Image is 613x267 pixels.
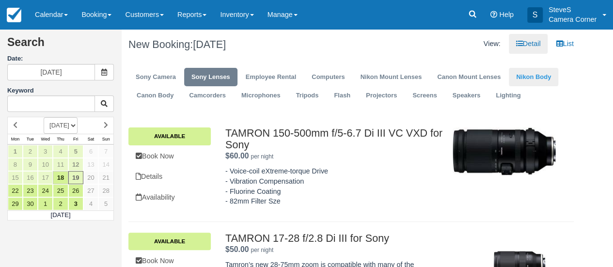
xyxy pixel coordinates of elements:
[184,68,237,87] a: Sony Lenses
[509,68,558,87] a: Nikon Body
[405,86,444,105] a: Screens
[251,247,273,253] em: per night
[490,11,497,18] i: Help
[353,68,429,87] a: Nikon Mount Lenses
[304,68,352,87] a: Computers
[23,171,38,184] a: 16
[182,86,233,105] a: Camcorders
[476,34,508,54] li: View:
[53,134,68,144] th: Thu
[238,68,303,87] a: Employee Rental
[83,171,98,184] a: 20
[53,184,68,197] a: 25
[53,197,68,210] a: 2
[23,158,38,171] a: 9
[38,145,53,158] a: 3
[549,15,597,24] p: Camera Corner
[225,127,445,151] h2: TAMRON 150-500mm f/5-6.7 Di III VC VXD for Sony
[8,134,23,144] th: Mon
[488,86,528,105] a: Lighting
[225,152,249,160] strong: Price: $60
[445,86,488,105] a: Speakers
[83,184,98,197] a: 27
[128,188,211,207] a: Availability
[225,233,445,244] h2: TAMRON 17-28 f/2.8 Di III for Sony
[7,8,21,22] img: checkfront-main-nav-mini-logo.png
[327,86,358,105] a: Flash
[8,158,23,171] a: 8
[83,158,98,171] a: 13
[98,134,113,144] th: Sun
[128,146,211,166] a: Book Now
[7,36,114,54] h2: Search
[7,87,34,94] label: Keyword
[225,152,249,160] span: $60.00
[499,11,514,18] span: Help
[509,34,548,54] a: Detail
[527,7,543,23] div: S
[453,127,555,175] img: M197-2
[38,158,53,171] a: 10
[225,166,445,206] p: - Voice-coil eXtreme-torque Drive - Vibration Compensation - Fluorine Coating - 82mm Filter Sze
[8,145,23,158] a: 1
[98,184,113,197] a: 28
[53,158,68,171] a: 11
[23,134,38,144] th: Tue
[68,158,83,171] a: 12
[68,184,83,197] a: 26
[549,5,597,15] p: SteveS
[68,145,83,158] a: 5
[225,245,249,253] span: $50.00
[8,210,114,220] td: [DATE]
[38,184,53,197] a: 24
[549,34,581,54] a: List
[225,245,249,253] strong: Price: $50
[83,197,98,210] a: 4
[8,171,23,184] a: 15
[53,145,68,158] a: 4
[68,134,83,144] th: Fri
[98,197,113,210] a: 5
[68,171,83,184] a: 19
[8,184,23,197] a: 22
[128,127,211,145] a: Available
[38,197,53,210] a: 1
[251,153,273,160] em: per night
[359,86,404,105] a: Projectors
[98,145,113,158] a: 7
[53,171,68,184] a: 18
[129,86,181,105] a: Canon Body
[8,197,23,210] a: 29
[98,171,113,184] a: 21
[83,134,98,144] th: Sat
[23,197,38,210] a: 30
[193,38,226,50] span: [DATE]
[38,134,53,144] th: Wed
[94,95,114,112] button: Keyword Search
[23,184,38,197] a: 23
[23,145,38,158] a: 2
[288,86,326,105] a: Tripods
[68,197,83,210] a: 3
[430,68,508,87] a: Canon Mount Lenses
[98,158,113,171] a: 14
[234,86,288,105] a: Microphones
[128,39,344,50] h1: New Booking:
[83,145,98,158] a: 6
[7,54,114,63] label: Date:
[128,233,211,250] a: Available
[128,68,183,87] a: Sony Camera
[128,167,211,187] a: Details
[38,171,53,184] a: 17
